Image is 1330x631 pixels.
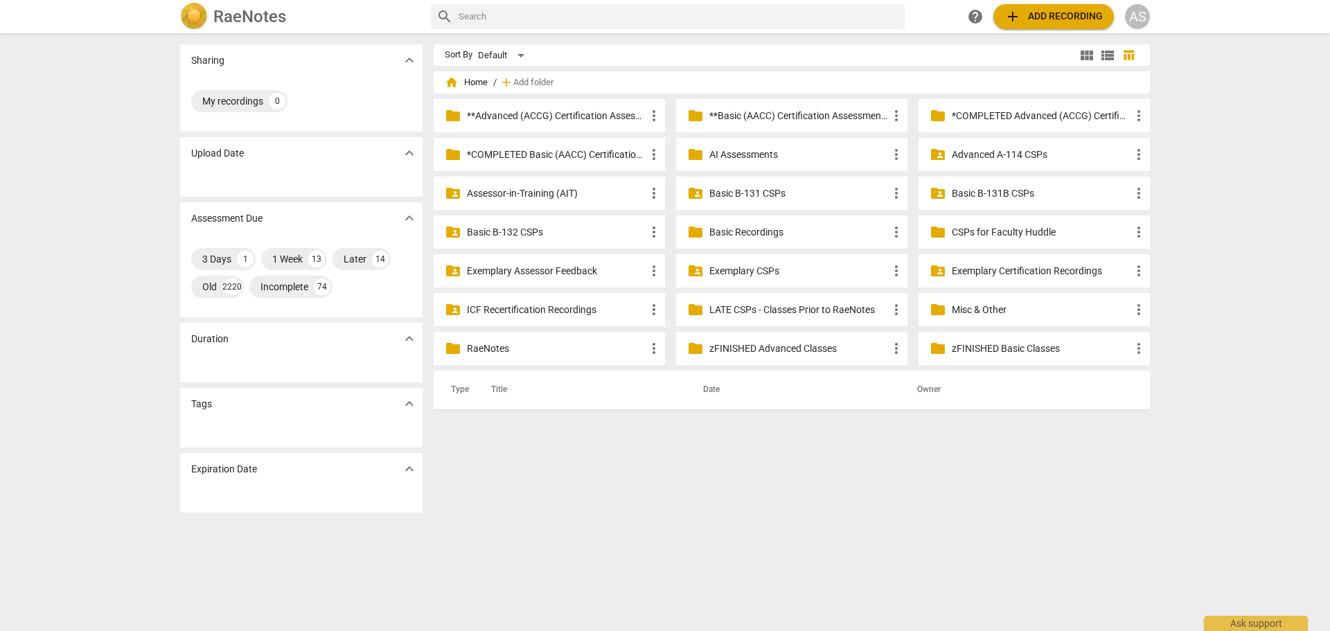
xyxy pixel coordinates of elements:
[445,75,488,89] span: Home
[1125,4,1150,29] button: AS
[445,50,472,60] div: Sort By
[1130,340,1147,357] span: more_vert
[191,53,224,68] p: Sharing
[399,143,420,163] button: Show more
[1130,263,1147,279] span: more_vert
[399,208,420,229] button: Show more
[478,44,529,66] div: Default
[269,93,285,109] div: 0
[222,278,242,295] div: 2220
[687,146,704,163] span: folder
[399,459,420,479] button: Show more
[401,52,418,69] span: expand_more
[646,146,662,163] span: more_vert
[952,186,1130,201] p: Basic B-131B CSPs
[499,75,513,89] span: add
[475,371,686,409] th: Title
[191,462,257,477] p: Expiration Date
[237,251,254,267] div: 1
[1130,107,1147,124] span: more_vert
[952,109,1130,123] p: *COMPLETED Advanced (ACCG) Certification Assessments
[1130,224,1147,240] span: more_vert
[445,340,461,357] span: folder
[1122,48,1135,62] span: table_chart
[191,332,229,346] p: Duration
[191,397,212,411] p: Tags
[930,301,946,318] span: folder
[445,185,461,202] span: folder_shared
[646,340,662,357] span: more_vert
[314,278,330,295] div: 74
[686,371,901,409] th: Date
[993,4,1114,29] button: Upload
[213,7,286,26] h2: RaeNotes
[180,3,208,30] img: Logo
[888,340,905,357] span: more_vert
[687,224,704,240] span: folder
[1204,616,1308,631] div: Ask support
[1099,47,1116,64] span: view_list
[646,107,662,124] span: more_vert
[952,341,1130,356] p: zFINISHED Basic Classes
[967,8,984,25] span: help
[888,224,905,240] span: more_vert
[202,252,231,266] div: 3 Days
[459,6,899,28] input: Search
[888,146,905,163] span: more_vert
[952,264,1130,278] p: Exemplary Certification Recordings
[399,50,420,71] button: Show more
[687,340,704,357] span: folder
[963,4,988,29] a: Help
[467,186,646,201] p: Assessor-in-Training (AIT)
[888,185,905,202] span: more_vert
[709,109,888,123] p: **Basic (AACC) Certification Assessments
[952,303,1130,317] p: Misc & Other
[709,148,888,162] p: AI Assessments
[445,301,461,318] span: folder_shared
[191,211,263,226] p: Assessment Due
[687,185,704,202] span: folder_shared
[401,330,418,347] span: expand_more
[930,340,946,357] span: folder
[493,78,497,88] span: /
[467,109,646,123] p: **Advanced (ACCG) Certification Assessments
[308,251,325,267] div: 13
[399,328,420,349] button: Show more
[687,301,704,318] span: folder
[436,8,453,25] span: search
[1079,47,1095,64] span: view_module
[513,78,553,88] span: Add folder
[1130,301,1147,318] span: more_vert
[1130,185,1147,202] span: more_vert
[888,107,905,124] span: more_vert
[709,264,888,278] p: Exemplary CSPs
[687,263,704,279] span: folder_shared
[930,224,946,240] span: folder
[202,94,263,108] div: My recordings
[202,280,217,294] div: Old
[709,303,888,317] p: LATE CSPs - Classes Prior to RaeNotes
[344,252,366,266] div: Later
[180,3,420,30] a: LogoRaeNotes
[1118,45,1139,66] button: Table view
[952,148,1130,162] p: Advanced A-114 CSPs
[401,396,418,412] span: expand_more
[440,371,475,409] th: Type
[401,210,418,226] span: expand_more
[1004,8,1103,25] span: Add recording
[467,303,646,317] p: ICF Recertification Recordings
[445,224,461,240] span: folder_shared
[260,280,308,294] div: Incomplete
[1004,8,1021,25] span: add
[401,461,418,477] span: expand_more
[399,393,420,414] button: Show more
[445,146,461,163] span: folder
[709,341,888,356] p: zFINISHED Advanced Classes
[930,263,946,279] span: folder_shared
[646,224,662,240] span: more_vert
[930,185,946,202] span: folder_shared
[1076,45,1097,66] button: Tile view
[888,263,905,279] span: more_vert
[687,107,704,124] span: folder
[467,148,646,162] p: *COMPLETED Basic (AACC) Certification Assessments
